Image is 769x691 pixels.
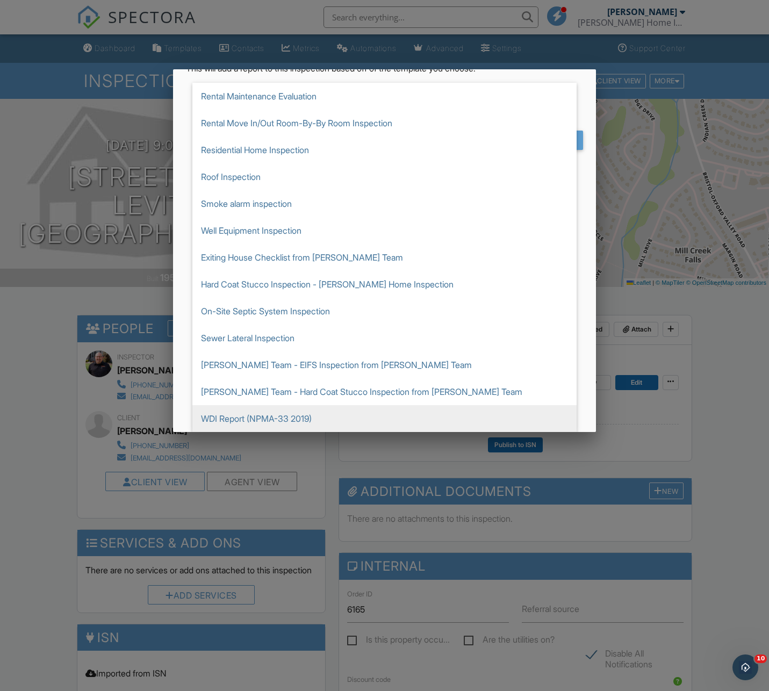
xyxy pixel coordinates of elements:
span: On-Site Septic System Inspection [192,298,577,325]
span: Roof Inspection [192,163,577,190]
span: Hard Coat Stucco Inspection - [PERSON_NAME] Home Inspection [192,271,577,298]
span: Smoke alarm inspection [192,190,577,217]
span: WDI Report (NPMA-33 2019) [192,405,577,432]
span: Rental Maintenance Evaluation [192,83,577,110]
iframe: Intercom live chat [732,654,758,680]
span: [PERSON_NAME] Team - Hard Coat Stucco Inspection from [PERSON_NAME] Team [192,378,577,405]
span: Exiting House Checklist from [PERSON_NAME] Team [192,244,577,271]
span: 10 [754,654,767,663]
span: Well Equipment Inspection [192,217,577,244]
span: Residential Home Inspection [192,136,577,163]
span: Rental Move In/Out Room-By-By Room Inspection [192,110,577,136]
span: [PERSON_NAME] Team - EIFS Inspection from [PERSON_NAME] Team [192,351,577,378]
span: Sewer Lateral Inspection [192,325,577,351]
